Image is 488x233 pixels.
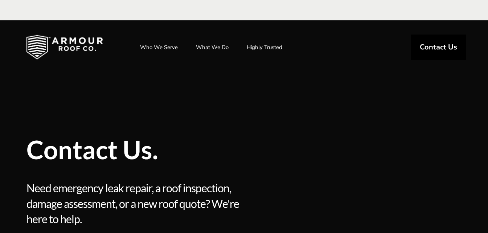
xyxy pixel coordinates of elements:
a: Highly Trusted [239,38,290,56]
a: Who We Serve [133,38,185,56]
a: What We Do [189,38,236,56]
a: Contact Us [411,35,466,60]
span: Contact Us [420,44,457,51]
img: Industrial and Commercial Roofing Company | Armour Roof Co. [15,29,115,65]
span: Need emergency leak repair, a roof inspection, damage assessment, or a new roof quote? We're here... [26,180,242,227]
span: Contact Us. [26,137,349,162]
